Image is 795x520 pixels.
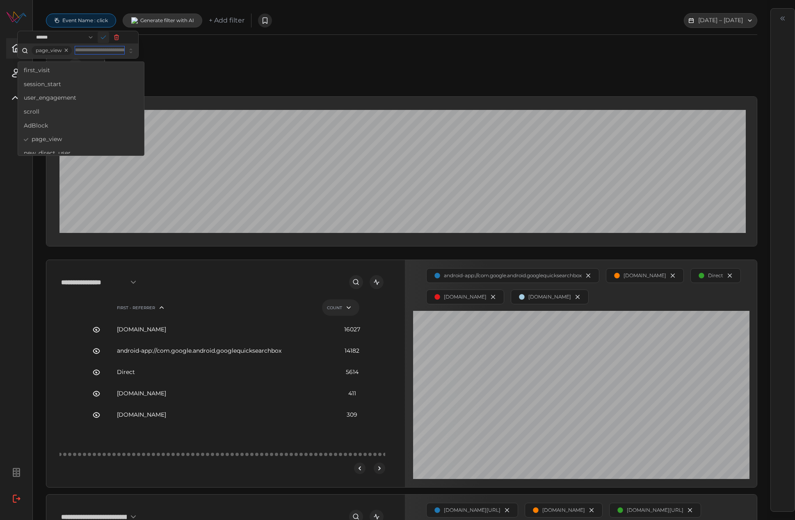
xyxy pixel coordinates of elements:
[117,362,314,383] div: Direct
[62,17,108,24] span: Event Name : click
[24,94,76,103] span: user_engagement
[426,268,599,283] button: android-app://com.google.android.googlequicksearchbox
[318,319,386,340] div: 16027
[525,503,603,518] button: [DOMAIN_NAME]
[69,59,82,73] button: save predicate
[426,503,518,518] button: [DOMAIN_NAME][URL]
[258,14,272,27] button: save predicate
[140,17,194,24] p: Generate filter with AI
[343,302,354,313] button: Sort
[24,66,50,75] span: first_visit
[617,503,693,517] span: [DOMAIN_NAME][URL]
[318,383,386,404] div: 411
[209,16,244,26] p: + Add filter
[426,290,504,304] button: [DOMAIN_NAME]
[327,305,342,310] div: Count
[370,275,384,289] button: open dashboard
[24,149,71,158] span: new_direct_user
[117,383,314,404] div: [DOMAIN_NAME]
[606,268,684,283] button: [DOMAIN_NAME]
[36,46,62,55] span: page_view
[698,269,733,283] span: Direct
[354,463,366,474] button: previous-page
[777,13,788,24] button: Expand chat panel
[131,17,138,24] img: AI
[519,290,581,304] span: [DOMAIN_NAME]
[117,340,314,362] div: android-app://com.google.android.googlequicksearchbox
[511,290,589,304] button: [DOMAIN_NAME]
[117,305,155,310] div: First - Referrer
[318,362,386,383] div: 5614
[117,404,314,426] div: [DOMAIN_NAME]
[318,404,386,426] div: 309
[690,268,741,283] button: Direct
[532,503,595,517] span: [DOMAIN_NAME]
[24,107,39,116] span: scroll
[434,269,592,283] span: android-app://com.google.android.googlequicksearchbox
[32,135,62,144] span: page_view
[117,319,314,340] div: [DOMAIN_NAME]
[609,503,701,518] button: [DOMAIN_NAME][URL]
[374,463,385,474] button: next-page
[24,80,61,89] span: session_start
[156,302,167,313] button: Sort
[684,13,757,28] button: [DATE] – [DATE]
[318,340,386,362] div: 14182
[434,290,496,304] span: [DOMAIN_NAME]
[349,275,363,289] button: search
[24,121,48,130] span: AdBlock
[434,503,510,517] span: [DOMAIN_NAME][URL]
[614,269,676,283] span: [DOMAIN_NAME]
